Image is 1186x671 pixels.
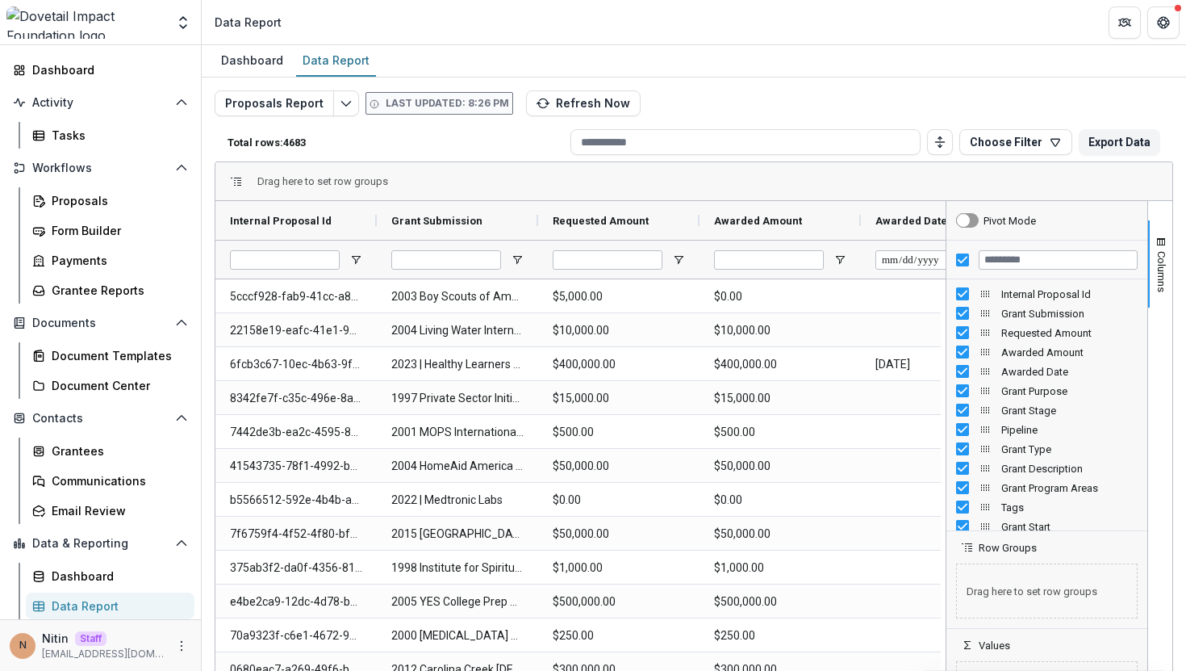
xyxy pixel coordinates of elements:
div: Tasks [52,127,182,144]
div: Document Templates [52,347,182,364]
span: $500.00 [714,416,846,449]
div: Dashboard [52,568,182,585]
input: Internal Proposal Id Filter Input [230,250,340,270]
span: Activity [32,96,169,110]
nav: breadcrumb [208,10,288,34]
button: Open Data & Reporting [6,531,194,556]
span: 2001 MOPS International General Operating [391,416,524,449]
span: Contacts [32,412,169,426]
span: 5cccf928-fab9-41cc-a826-353876e7380c [230,280,362,313]
span: Requested Amount [1001,327,1138,339]
div: Email Review [52,502,182,519]
span: 2023 | Healthy Learners Renewal [391,348,524,381]
a: Dashboard [26,563,194,589]
div: Nitin [19,640,27,651]
span: 41543735-78f1-4992-ba92-6bf3dc01e8f7 [230,450,362,483]
div: Grant Stage Column [946,401,1147,420]
div: Proposals [52,192,182,209]
span: $10,000.00 [553,314,685,347]
span: $400,000.00 [553,348,685,381]
div: Grant Program Areas Column [946,478,1147,497]
button: Edit selected report [333,90,359,116]
span: $250.00 [553,619,685,652]
img: Dovetail Impact Foundation logo [6,6,165,39]
span: 2005 YES College Prep School Capital Campaign [391,585,524,619]
a: Document Templates [26,342,194,369]
a: Form Builder [26,217,194,244]
div: Pipeline Column [946,420,1147,439]
span: 22158e19-eafc-41e1-982e-65bbc1fb649e [230,314,362,347]
input: Awarded Amount Filter Input [714,250,824,270]
a: Dashboard [6,57,194,83]
button: Open Activity [6,90,194,115]
span: Grant Type [1001,443,1138,455]
a: Proposals [26,187,194,214]
div: Grant Start Column [946,517,1147,536]
div: Requested Amount Column [946,323,1147,342]
span: e4be2ca9-12dc-4d78-b6a3-b5d4714fa559 [230,585,362,619]
button: Open Filter Menu [511,254,524,266]
button: Open Filter Menu [833,254,846,266]
span: 70a9323f-c6e1-4672-9871-9688d88b1c95 [230,619,362,652]
button: Export Data [1079,129,1160,155]
span: $0.00 [553,484,685,517]
button: Choose Filter [959,129,1072,155]
button: Toggle auto height [927,129,953,155]
div: Grant Description Column [946,459,1147,478]
input: Awarded Date Filter Input [875,250,985,270]
span: Tags [1001,501,1138,514]
button: Open Filter Menu [349,254,362,266]
div: Row Groups [946,554,1147,628]
button: More [172,636,191,656]
div: Internal Proposal Id Column [946,284,1147,304]
div: Data Report [52,598,182,614]
span: $0.00 [714,280,846,313]
span: Internal Proposal Id [230,215,332,227]
span: Grant Stage [1001,405,1138,417]
a: Data Report [26,593,194,619]
a: Communications [26,468,194,494]
span: Grant Purpose [1001,385,1138,397]
button: Open Contacts [6,405,194,431]
a: Data Report [296,45,376,77]
div: Grantee Reports [52,282,182,299]
span: 6fcb3c67-10ec-4b63-9f8b-1f9fbec3eaaf [230,348,362,381]
span: 2015 [GEOGRAPHIC_DATA] for the Arts: general operating [391,518,524,551]
span: Requested Amount [553,215,649,227]
span: $10,000.00 [714,314,846,347]
button: Open Filter Menu [672,254,685,266]
span: Internal Proposal Id [1001,288,1138,300]
div: Awarded Date Column [946,362,1147,381]
span: 2022 | Medtronic Labs [391,484,524,517]
a: Grantee Reports [26,277,194,304]
span: Workflows [32,161,169,175]
a: Grantees [26,438,194,464]
div: Data Report [296,48,376,72]
span: 7442de3b-ea2c-4595-805c-771df4f30e64 [230,416,362,449]
p: Staff [75,631,106,646]
span: Awarded Date [875,215,947,227]
div: Grantees [52,442,182,459]
span: 2003 Boy Scouts of America [PERSON_NAME] Area Council General Operating [391,280,524,313]
span: Grant Submission [1001,308,1138,320]
span: 2004 Living Water International General Operating [391,314,524,347]
a: Payments [26,247,194,274]
div: Tags Column [946,497,1147,517]
span: Columns [1155,251,1167,292]
div: Row Groups [257,175,388,187]
span: [DATE] [875,348,1008,381]
a: Tasks [26,122,194,149]
span: Row Groups [979,542,1037,554]
span: 375ab3f2-da0f-4356-819f-a6a71aff9387 [230,551,362,585]
input: Requested Amount Filter Input [553,250,662,270]
a: Dashboard [215,45,290,77]
span: $500,000.00 [553,585,685,619]
span: $5,000.00 [553,280,685,313]
button: Get Help [1147,6,1180,39]
div: Dashboard [215,48,290,72]
span: 2004 HomeAid America General Operating [391,450,524,483]
span: Grant Submission [391,215,482,227]
button: Partners [1109,6,1141,39]
span: Data & Reporting [32,537,169,551]
span: Documents [32,317,169,330]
